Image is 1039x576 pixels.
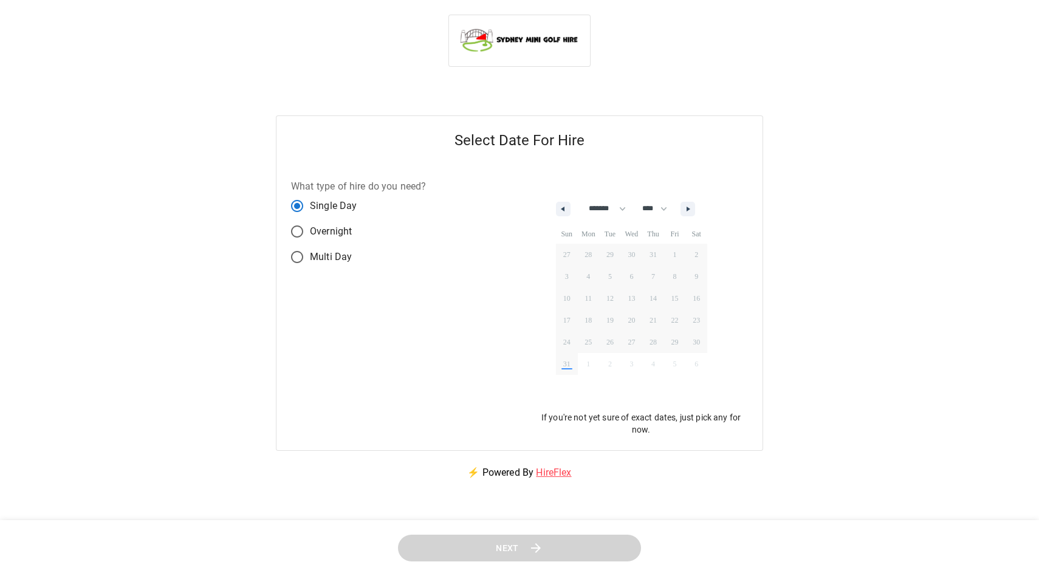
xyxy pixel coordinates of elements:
[276,116,763,165] h5: Select Date For Hire
[664,331,686,353] button: 29
[556,353,578,375] button: 31
[599,224,621,244] span: Tue
[585,287,592,309] span: 11
[578,266,600,287] button: 4
[291,179,427,193] label: What type of hire do you need?
[459,25,580,54] img: Sydney Mini Golf Hire logo
[650,287,657,309] span: 14
[664,287,686,309] button: 15
[585,309,592,331] span: 18
[693,287,700,309] span: 16
[563,353,571,375] span: 31
[556,266,578,287] button: 3
[673,266,677,287] span: 8
[685,224,707,244] span: Sat
[685,331,707,353] button: 30
[556,309,578,331] button: 17
[650,331,657,353] span: 28
[628,331,635,353] span: 27
[642,331,664,353] button: 28
[563,309,571,331] span: 17
[536,467,571,478] a: HireFlex
[608,266,612,287] span: 5
[606,287,614,309] span: 12
[534,411,748,436] p: If you're not yet sure of exact dates, just pick any for now.
[664,309,686,331] button: 22
[556,287,578,309] button: 10
[621,331,643,353] button: 27
[694,244,698,266] span: 2
[685,287,707,309] button: 16
[599,287,621,309] button: 12
[453,451,586,495] p: ⚡ Powered By
[628,309,635,331] span: 20
[556,224,578,244] span: Sun
[556,331,578,353] button: 24
[606,309,614,331] span: 19
[664,244,686,266] button: 1
[578,224,600,244] span: Mon
[563,287,571,309] span: 10
[685,244,707,266] button: 2
[664,224,686,244] span: Fri
[586,266,590,287] span: 4
[578,309,600,331] button: 18
[310,224,352,239] span: Overnight
[585,331,592,353] span: 25
[664,266,686,287] button: 8
[599,331,621,353] button: 26
[693,309,700,331] span: 23
[628,287,635,309] span: 13
[685,266,707,287] button: 9
[671,309,679,331] span: 22
[671,331,679,353] span: 29
[651,266,655,287] span: 7
[629,266,633,287] span: 6
[621,224,643,244] span: Wed
[642,309,664,331] button: 21
[310,250,352,264] span: Multi Day
[694,266,698,287] span: 9
[621,287,643,309] button: 13
[650,309,657,331] span: 21
[693,331,700,353] span: 30
[606,331,614,353] span: 26
[578,287,600,309] button: 11
[671,287,679,309] span: 15
[563,331,571,353] span: 24
[642,266,664,287] button: 7
[599,266,621,287] button: 5
[578,331,600,353] button: 25
[621,309,643,331] button: 20
[642,224,664,244] span: Thu
[565,266,569,287] span: 3
[310,199,357,213] span: Single Day
[642,287,664,309] button: 14
[685,309,707,331] button: 23
[621,266,643,287] button: 6
[599,309,621,331] button: 19
[673,244,677,266] span: 1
